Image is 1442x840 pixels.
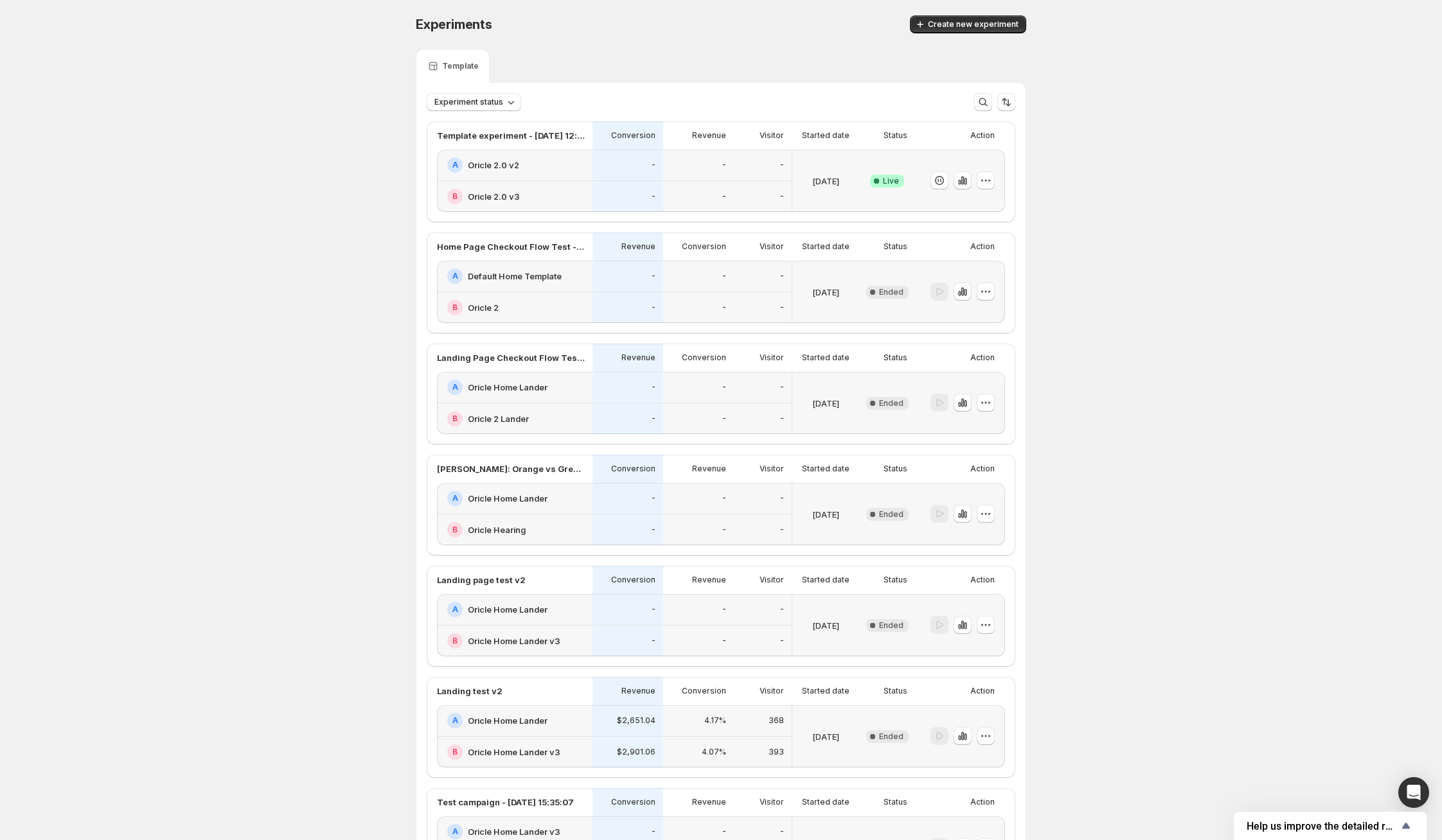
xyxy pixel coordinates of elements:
[722,636,726,646] p: -
[427,93,521,111] button: Experiment status
[812,175,839,188] p: [DATE]
[722,493,726,503] p: -
[437,240,585,253] p: Home Page Checkout Flow Test - [DATE] 14:11:35
[437,462,585,475] p: [PERSON_NAME]: Orange vs Green CTA Test
[780,302,784,313] p: -
[437,573,526,586] p: Landing page test v2
[970,464,995,474] p: Action
[970,575,995,585] p: Action
[434,97,503,107] span: Experiment status
[884,464,907,474] p: Status
[1247,820,1398,832] span: Help us improve the detailed report for A/B campaigns
[452,191,458,202] h2: B
[452,414,458,424] h2: B
[452,271,458,281] h2: A
[780,493,784,503] p: -
[652,382,655,392] p: -
[760,464,784,474] p: Visitor
[780,604,784,615] p: -
[780,414,784,424] p: -
[621,241,655,252] p: Revenue
[692,797,726,807] p: Revenue
[468,825,560,838] h2: Oricle Home Lander v3
[780,382,784,392] p: -
[452,747,458,757] h2: B
[468,634,560,647] h2: Oricle Home Lander v3
[812,508,839,521] p: [DATE]
[652,493,655,503] p: -
[468,746,560,758] h2: Oricle Home Lander v3
[802,464,850,474] p: Started date
[884,130,907,141] p: Status
[611,797,655,807] p: Conversion
[617,715,655,726] p: $2,651.04
[652,604,655,615] p: -
[722,271,726,281] p: -
[442,61,479,71] p: Template
[970,797,995,807] p: Action
[884,353,907,363] p: Status
[884,686,907,696] p: Status
[879,620,903,631] span: Ended
[812,286,839,299] p: [DATE]
[617,747,655,757] p: $2,901.06
[437,685,503,697] p: Landing test v2
[652,525,655,535] p: -
[611,464,655,474] p: Conversion
[692,575,726,585] p: Revenue
[437,129,585,142] p: Template experiment - [DATE] 12:51:50
[468,159,519,171] h2: Oricle 2.0 v2
[452,604,458,615] h2: A
[704,715,726,726] p: 4.17%
[884,241,907,252] p: Status
[1247,818,1414,834] button: Show survey - Help us improve the detailed report for A/B campaigns
[722,525,726,535] p: -
[879,731,903,742] span: Ended
[468,523,526,536] h2: Oricle Hearing
[621,353,655,363] p: Revenue
[416,17,492,32] span: Experiments
[652,271,655,281] p: -
[452,493,458,503] h2: A
[812,397,839,410] p: [DATE]
[452,827,458,837] h2: A
[780,525,784,535] p: -
[468,412,529,425] h2: Oricle 2 Lander
[468,381,547,394] h2: Oricle Home Lander
[702,747,726,757] p: 4.07%
[722,827,726,837] p: -
[879,509,903,520] span: Ended
[802,241,850,252] p: Started date
[812,730,839,743] p: [DATE]
[970,353,995,363] p: Action
[802,686,850,696] p: Started date
[760,353,784,363] p: Visitor
[780,191,784,202] p: -
[722,414,726,424] p: -
[692,130,726,141] p: Revenue
[760,241,784,252] p: Visitor
[780,827,784,837] p: -
[760,797,784,807] p: Visitor
[468,603,547,616] h2: Oricle Home Lander
[621,686,655,696] p: Revenue
[884,575,907,585] p: Status
[722,160,726,170] p: -
[468,190,520,203] h2: Oricle 2.0 v3
[760,686,784,696] p: Visitor
[611,575,655,585] p: Conversion
[879,398,903,408] span: Ended
[780,636,784,646] p: -
[928,19,1019,30] span: Create new experiment
[468,714,547,727] h2: Oricle Home Lander
[611,130,655,141] p: Conversion
[760,130,784,141] p: Visitor
[468,301,499,314] h2: Oricle 2
[682,353,726,363] p: Conversion
[760,575,784,585] p: Visitor
[997,93,1015,111] button: Sort the results
[802,575,850,585] p: Started date
[970,241,995,252] p: Action
[652,414,655,424] p: -
[682,686,726,696] p: Conversion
